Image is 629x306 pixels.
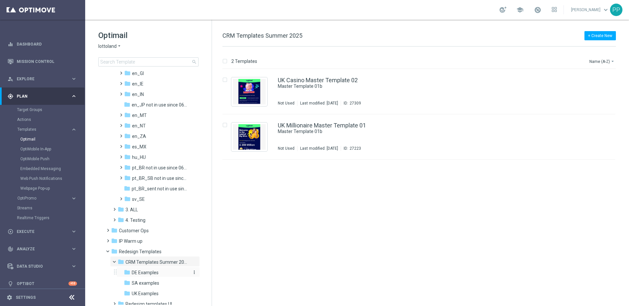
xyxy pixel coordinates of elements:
[20,146,68,152] a: OptiMobile In-App
[8,246,71,252] div: Analyze
[8,229,13,235] i: play_circle_outline
[125,217,145,223] span: 4. Testing
[119,249,162,255] span: Redesign Templates
[192,270,197,275] i: more_vert
[17,53,77,70] a: Mission Control
[516,6,524,13] span: school
[124,70,131,76] i: folder
[124,91,131,97] i: folder
[297,146,341,151] div: Last modified: [DATE]
[124,164,131,171] i: folder
[7,281,77,286] button: lightbulb Optibot +10
[20,134,85,144] div: Optimail
[278,128,588,135] div: Master Template 01b
[132,144,146,150] span: es_MX
[7,229,77,234] div: play_circle_outline Execute keyboard_arrow_right
[278,101,295,106] div: Not Used
[7,264,77,269] button: Data Studio keyboard_arrow_right
[98,30,199,41] h1: Optimail
[8,76,71,82] div: Explore
[20,164,85,174] div: Embedded Messaging
[132,175,188,181] span: pt_BR_SB not in use since 06/2025
[124,101,130,108] i: folder
[17,105,85,115] div: Target Groups
[119,228,149,234] span: Customer Ops
[278,128,573,135] a: Master Template 01b
[278,77,358,83] a: UK Casino Master Template 02
[8,281,13,287] i: lightbulb
[610,4,622,16] div: PP
[8,35,77,53] div: Dashboard
[20,174,85,183] div: Web Push Notifications
[111,227,118,234] i: folder
[17,203,85,213] div: Streams
[20,154,85,164] div: OptiMobile Push
[98,43,122,49] button: lottoland arrow_drop_down
[132,91,144,97] span: en_IN
[17,196,64,200] span: OptiPromo
[17,213,85,223] div: Realtime Triggers
[20,137,68,142] a: Optimail
[71,228,77,235] i: keyboard_arrow_right
[124,154,131,160] i: folder
[124,269,130,276] i: folder
[216,114,628,160] div: Press SPACE to select this row.
[350,101,361,106] div: 27309
[132,291,159,296] span: UK Examples
[7,94,77,99] button: gps_fixed Plan keyboard_arrow_right
[17,275,68,292] a: Optibot
[8,93,13,99] i: gps_fixed
[71,93,77,99] i: keyboard_arrow_right
[190,269,197,276] button: more_vert
[17,264,71,268] span: Data Studio
[278,123,366,128] a: UK Millionaire Master Template 01
[17,205,68,211] a: Streams
[17,247,71,251] span: Analyze
[124,279,130,286] i: folder
[341,146,361,151] div: ID:
[17,94,71,98] span: Plan
[119,238,143,244] span: IP Warm up
[17,230,71,234] span: Execute
[233,124,266,150] img: 27223.jpeg
[17,127,77,132] button: Templates keyboard_arrow_right
[125,259,187,265] span: CRM Templates Summer 2025
[132,133,146,139] span: en_ZA
[125,207,138,213] span: 3. ALL
[17,35,77,53] a: Dashboard
[584,31,616,40] button: + Create New
[118,258,124,265] i: folder
[17,77,71,81] span: Explore
[132,81,143,87] span: en_IE
[17,115,85,124] div: Actions
[17,196,77,201] button: OptiPromo keyboard_arrow_right
[124,122,131,129] i: folder
[350,146,361,151] div: 27223
[17,117,68,122] a: Actions
[132,70,144,76] span: en_GI
[71,195,77,201] i: keyboard_arrow_right
[17,124,85,193] div: Templates
[71,76,77,82] i: keyboard_arrow_right
[7,59,77,64] button: Mission Control
[233,79,266,105] img: 27309.jpeg
[8,275,77,292] div: Optibot
[216,69,628,114] div: Press SPACE to select this row.
[124,290,130,296] i: folder
[570,5,610,15] a: [PERSON_NAME]keyboard_arrow_down
[71,246,77,252] i: keyboard_arrow_right
[132,154,146,160] span: hu_HU
[297,101,341,106] div: Last modified: [DATE]
[124,133,131,139] i: folder
[8,53,77,70] div: Mission Control
[8,246,13,252] i: track_changes
[20,183,85,193] div: Webpage Pop-up
[602,6,609,13] span: keyboard_arrow_down
[8,229,71,235] div: Execute
[124,196,131,202] i: folder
